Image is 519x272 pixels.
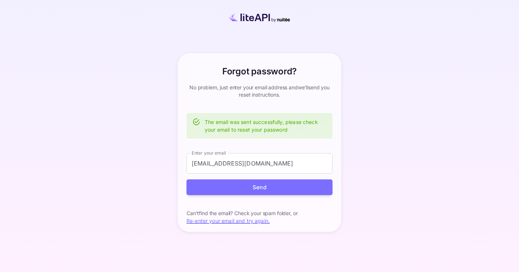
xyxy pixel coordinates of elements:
[218,12,301,22] img: liteapi
[192,150,226,156] label: Enter your email
[187,210,332,217] p: Can't find the email? Check your spam folder, or
[187,218,270,224] a: Re-enter your email and try again.
[205,115,327,136] div: The email was sent successfully, please check your email to reset your password
[222,65,297,78] h6: Forgot password?
[187,179,332,195] button: Send
[187,84,332,98] p: No problem, just enter your email address and we'll send you reset instructions.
